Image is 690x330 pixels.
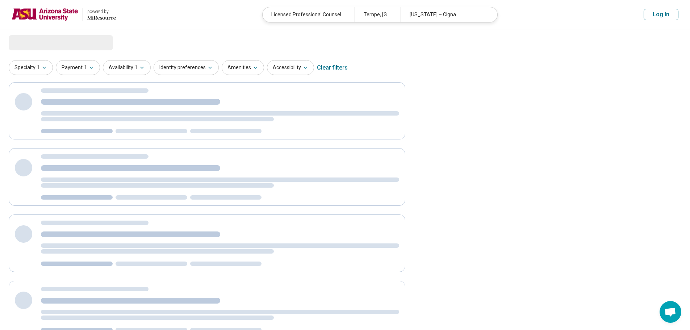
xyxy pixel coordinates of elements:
div: [US_STATE] – Cigna [401,7,493,22]
div: powered by [87,8,116,15]
img: Arizona State University [12,6,78,23]
a: Arizona State Universitypowered by [12,6,116,23]
button: Availability1 [103,60,151,75]
span: 1 [135,64,138,71]
button: Identity preferences [154,60,219,75]
button: Amenities [222,60,264,75]
div: Licensed Professional Counselor (LPC) [263,7,355,22]
span: Loading... [9,35,70,50]
span: 1 [37,64,40,71]
button: Accessibility [267,60,314,75]
button: Payment1 [56,60,100,75]
span: 1 [84,64,87,71]
div: Tempe, [GEOGRAPHIC_DATA] [355,7,401,22]
button: Specialty1 [9,60,53,75]
div: Open chat [660,301,681,323]
div: Clear filters [317,59,348,76]
button: Log In [644,9,678,20]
